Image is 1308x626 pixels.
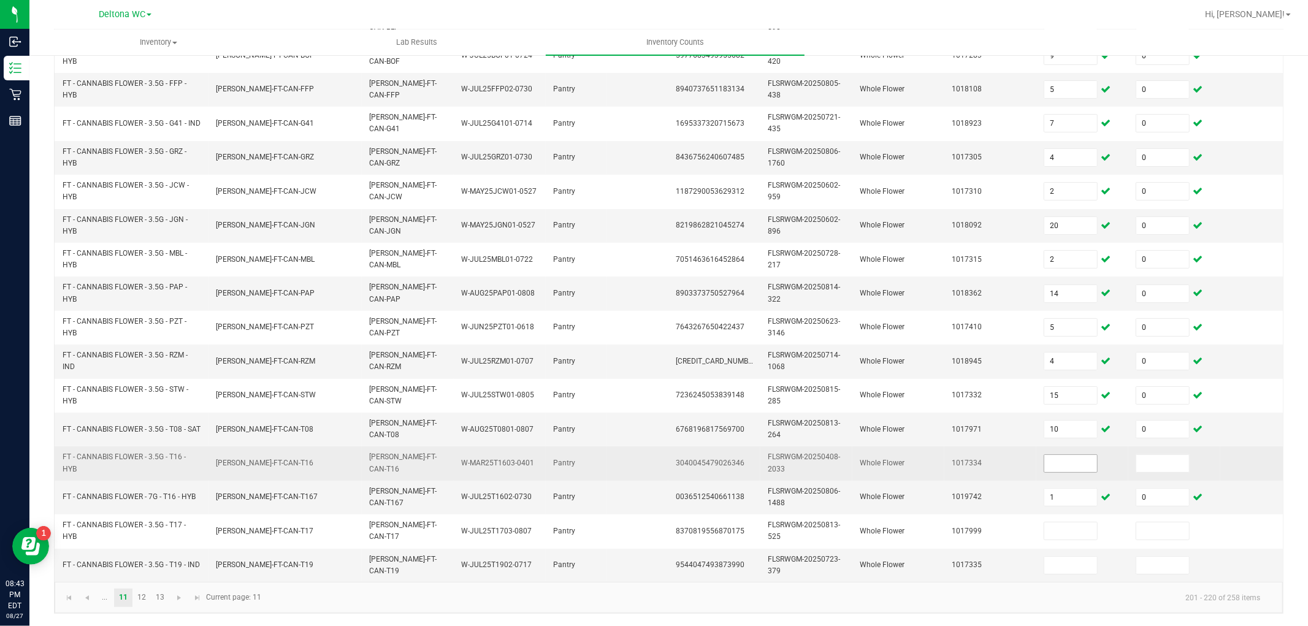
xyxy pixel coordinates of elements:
[461,221,535,229] span: W-MAY25JGN01-0527
[952,527,982,535] span: 1017999
[216,391,316,399] span: [PERSON_NAME]-FT-CAN-STW
[60,589,78,607] a: Go to the first page
[768,79,840,99] span: FLSRWGM-20250805-438
[63,147,186,167] span: FT - CANNABIS FLOWER - 3.5G - GRZ - HYB
[952,492,982,501] span: 1019742
[369,181,437,201] span: [PERSON_NAME]-FT-CAN-JCW
[768,385,840,405] span: FLSRWGM-20250815-285
[676,492,744,501] span: 0036512540661138
[952,425,982,433] span: 1017971
[216,187,316,196] span: [PERSON_NAME]-FT-CAN-JCW
[174,593,184,603] span: Go to the next page
[952,187,982,196] span: 1017310
[553,527,575,535] span: Pantry
[369,147,437,167] span: [PERSON_NAME]-FT-CAN-GRZ
[860,391,905,399] span: Whole Flower
[553,255,575,264] span: Pantry
[9,115,21,127] inline-svg: Reports
[369,249,437,269] span: [PERSON_NAME]-FT-CAN-MBL
[768,452,840,473] span: FLSRWGM-20250408-2033
[461,119,532,128] span: W-JUL25G4101-0714
[676,187,744,196] span: 1187290053629312
[216,255,315,264] span: [PERSON_NAME]-FT-CAN-MBL
[216,85,314,93] span: [PERSON_NAME]-FT-CAN-FFP
[860,119,905,128] span: Whole Flower
[860,492,905,501] span: Whole Flower
[860,425,905,433] span: Whole Flower
[114,589,132,607] a: Page 11
[369,283,437,303] span: [PERSON_NAME]-FT-CAN-PAP
[82,593,92,603] span: Go to the previous page
[63,452,186,473] span: FT - CANNABIS FLOWER - 3.5G - T16 - HYB
[6,578,24,611] p: 08:43 PM EDT
[553,85,575,93] span: Pantry
[461,187,537,196] span: W-MAY25JCW01-0527
[369,452,437,473] span: [PERSON_NAME]-FT-CAN-T16
[553,289,575,297] span: Pantry
[369,521,437,541] span: [PERSON_NAME]-FT-CAN-T17
[952,560,982,569] span: 1017335
[461,323,534,331] span: W-JUN25PZT01-0618
[952,391,982,399] span: 1017332
[676,357,759,365] span: [CREDIT_CARD_NUMBER]
[461,153,532,161] span: W-JUL25GRZ01-0730
[676,255,744,264] span: 7051463616452864
[36,526,51,541] iframe: Resource center unread badge
[369,385,437,405] span: [PERSON_NAME]-FT-CAN-STW
[768,147,840,167] span: FLSRWGM-20250806-1760
[151,589,169,607] a: Page 13
[860,187,905,196] span: Whole Flower
[1205,9,1285,19] span: Hi, [PERSON_NAME]!
[216,459,313,467] span: [PERSON_NAME]-FT-CAN-T16
[553,357,575,365] span: Pantry
[860,323,905,331] span: Whole Flower
[369,45,437,65] span: [PERSON_NAME]-FT-CAN-BOF
[860,289,905,297] span: Whole Flower
[55,582,1283,613] kendo-pager: Current page: 11
[952,221,982,229] span: 1018092
[216,119,314,128] span: [PERSON_NAME]-FT-CAN-G41
[676,323,744,331] span: 7643267650422437
[461,425,534,433] span: W-AUG25T0801-0807
[12,528,49,565] iframe: Resource center
[546,29,804,55] a: Inventory Counts
[553,492,575,501] span: Pantry
[369,215,437,235] span: [PERSON_NAME]-FT-CAN-JGN
[676,221,744,229] span: 8219862821045274
[553,187,575,196] span: Pantry
[952,153,982,161] span: 1017305
[269,587,1270,608] kendo-pager-info: 201 - 220 of 258 items
[9,62,21,74] inline-svg: Inventory
[461,357,534,365] span: W-JUL25RZM01-0707
[63,351,188,371] span: FT - CANNABIS FLOWER - 3.5G - RZM - IND
[860,221,905,229] span: Whole Flower
[63,45,186,65] span: FT - CANNABIS FLOWER - 3.5G - BOF - HYB
[676,119,744,128] span: 1695337320715673
[216,289,315,297] span: [PERSON_NAME]-FT-CAN-PAP
[768,283,840,303] span: FLSRWGM-20250814-322
[768,45,840,65] span: FLSRWGM-20250730-420
[288,29,546,55] a: Lab Results
[461,527,532,535] span: W-JUL25T1703-0807
[768,215,840,235] span: FLSRWGM-20250602-896
[952,357,982,365] span: 1018945
[216,425,313,433] span: [PERSON_NAME]-FT-CAN-T08
[860,85,905,93] span: Whole Flower
[461,289,535,297] span: W-AUG25PAP01-0808
[9,88,21,101] inline-svg: Retail
[170,589,188,607] a: Go to the next page
[860,560,905,569] span: Whole Flower
[860,357,905,365] span: Whole Flower
[768,555,840,575] span: FLSRWGM-20250723-379
[676,85,744,93] span: 8940737651183134
[768,317,840,337] span: FLSRWGM-20250623-3146
[216,153,314,161] span: [PERSON_NAME]-FT-CAN-GRZ
[860,527,905,535] span: Whole Flower
[768,113,840,133] span: FLSRWGM-20250721-435
[676,153,744,161] span: 8436756240607485
[768,181,840,201] span: FLSRWGM-20250602-959
[860,459,905,467] span: Whole Flower
[63,521,186,541] span: FT - CANNABIS FLOWER - 3.5G - T17 - HYB
[768,419,840,439] span: FLSRWGM-20250813-264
